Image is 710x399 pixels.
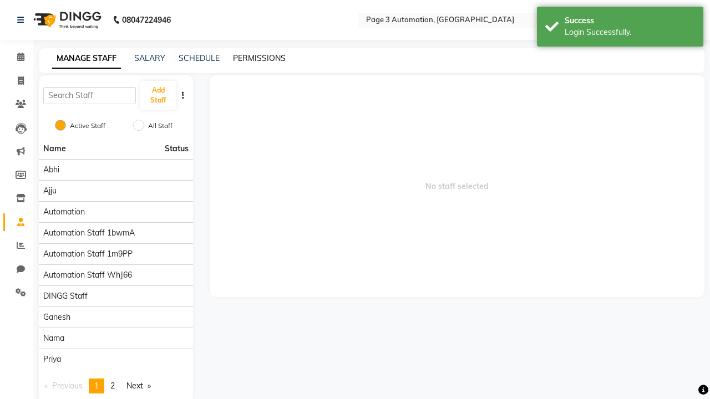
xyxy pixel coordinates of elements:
[134,53,165,63] a: SALARY
[43,290,88,302] span: DINGG Staff
[43,227,135,239] span: Automation Staff 1bwmA
[565,15,695,27] div: Success
[28,4,104,35] img: logo
[52,49,121,69] a: MANAGE STAFF
[52,381,83,391] span: Previous
[165,143,189,155] span: Status
[43,164,59,176] span: Abhi
[43,248,133,260] span: Automation Staff 1m9PP
[39,378,193,393] nav: Pagination
[122,4,171,35] b: 08047224946
[110,381,115,391] span: 2
[43,332,64,344] span: Nama
[140,81,176,110] button: Add Staff
[70,121,105,131] label: Active Staff
[43,354,61,365] span: Priya
[94,381,99,391] span: 1
[565,27,695,38] div: Login Successfully.
[43,144,66,154] span: Name
[233,53,286,63] a: PERMISSIONS
[148,121,173,131] label: All Staff
[179,53,220,63] a: SCHEDULE
[43,311,70,323] span: Ganesh
[121,378,156,393] a: Next
[210,75,705,297] span: No staff selected
[43,87,136,104] input: Search Staff
[43,206,85,218] span: Automation
[43,269,132,281] span: Automation Staff WhJ66
[43,185,57,197] span: Ajju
